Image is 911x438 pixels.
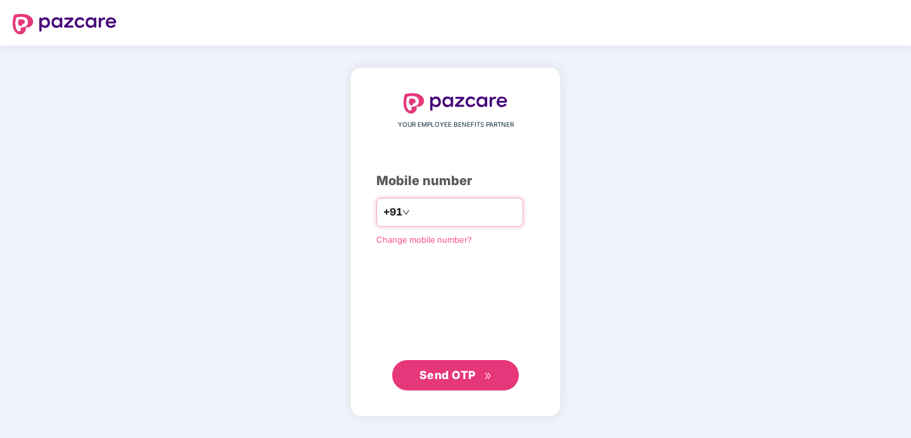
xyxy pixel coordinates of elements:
button: Send OTPdouble-right [392,360,519,390]
a: Change mobile number? [376,235,472,245]
span: Send OTP [419,368,476,382]
div: Mobile number [376,171,535,191]
span: +91 [383,204,402,220]
img: logo [404,93,507,113]
span: double-right [484,372,492,380]
img: logo [13,14,117,34]
span: down [402,209,410,216]
span: YOUR EMPLOYEE BENEFITS PARTNER [398,120,514,130]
